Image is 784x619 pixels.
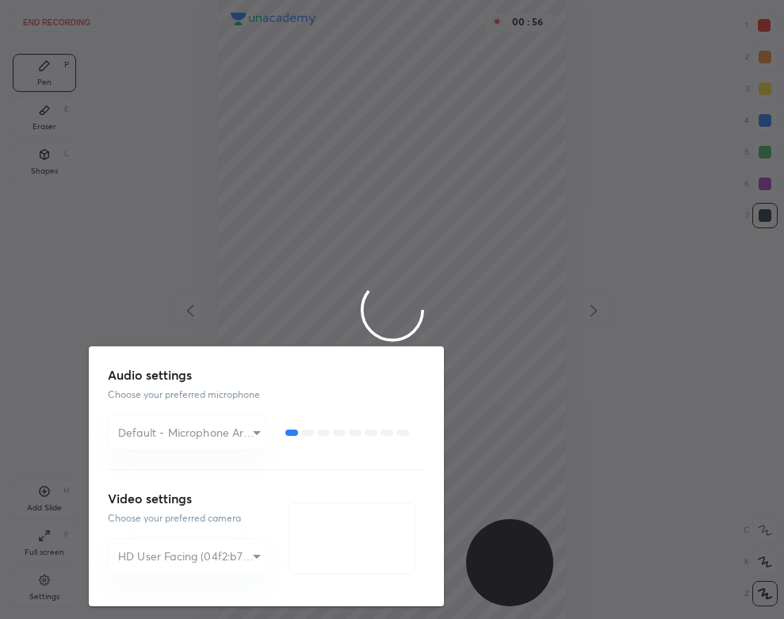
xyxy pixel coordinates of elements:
h3: Audio settings [108,365,425,384]
div: Default - Microphone Array (Realtek(R) Audio) [108,538,266,574]
div: Default - Microphone Array (Realtek(R) Audio) [108,415,266,450]
h3: Video settings [108,489,266,508]
p: Choose your preferred microphone [108,388,425,402]
p: Choose your preferred camera [108,511,266,525]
